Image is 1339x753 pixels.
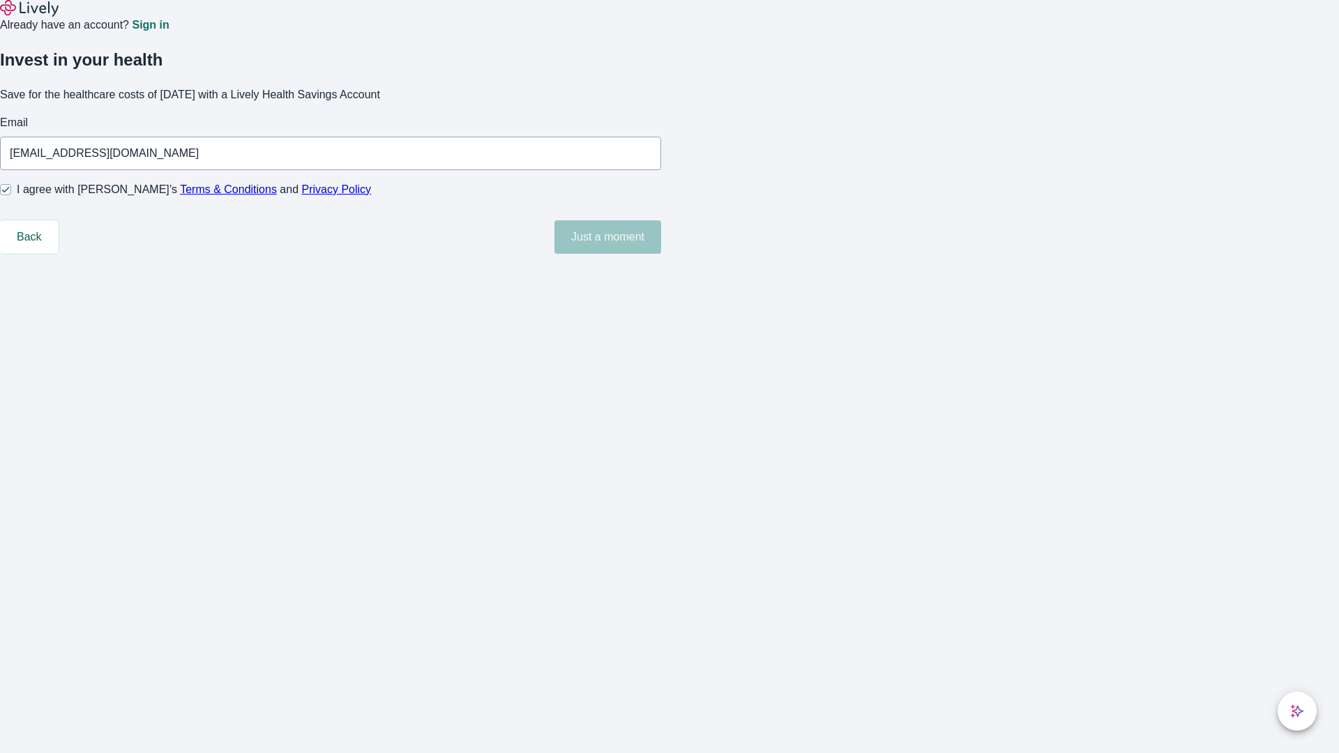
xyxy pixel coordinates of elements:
a: Sign in [132,20,169,31]
a: Terms & Conditions [180,183,277,195]
a: Privacy Policy [302,183,372,195]
button: chat [1278,692,1317,731]
svg: Lively AI Assistant [1290,704,1304,718]
span: I agree with [PERSON_NAME]’s and [17,181,371,198]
